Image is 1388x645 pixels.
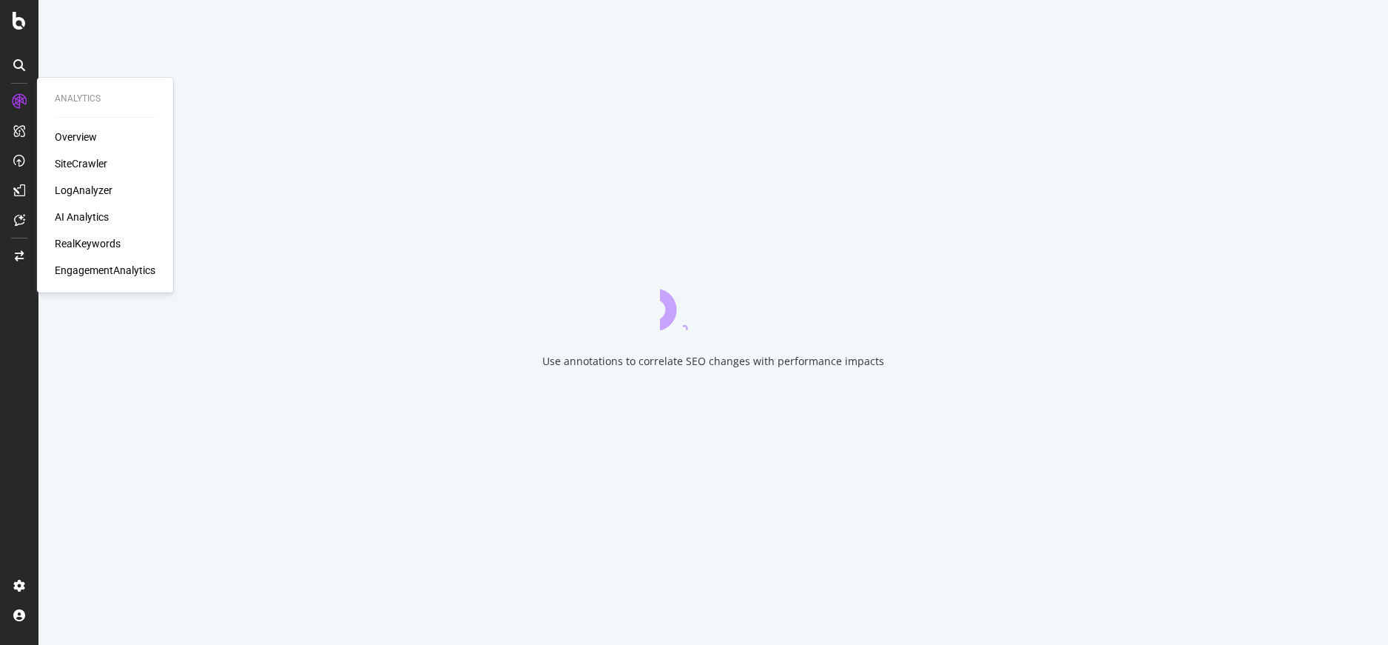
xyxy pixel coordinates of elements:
[55,183,112,198] a: LogAnalyzer
[55,130,97,144] a: Overview
[660,277,767,330] div: animation
[542,354,884,369] div: Use annotations to correlate SEO changes with performance impacts
[55,156,107,171] a: SiteCrawler
[55,236,121,251] a: RealKeywords
[55,93,155,105] div: Analytics
[55,210,109,224] a: AI Analytics
[55,263,155,278] a: EngagementAnalytics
